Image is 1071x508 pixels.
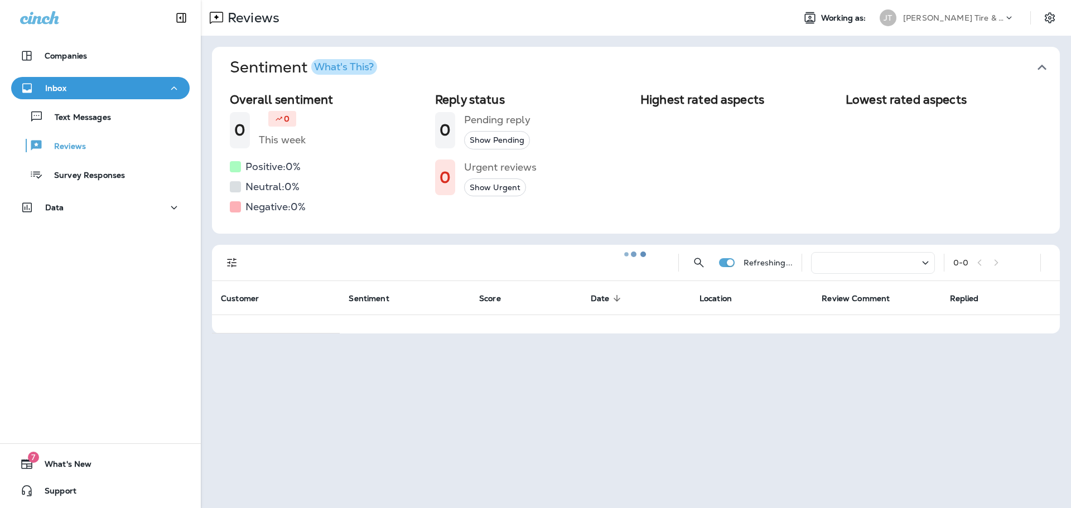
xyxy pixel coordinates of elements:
button: Support [11,480,190,502]
button: 7What's New [11,453,190,475]
button: Reviews [11,134,190,157]
p: Inbox [45,84,66,93]
p: Reviews [43,142,86,152]
p: Companies [45,51,87,60]
p: Data [45,203,64,212]
span: Support [33,486,76,500]
span: What's New [33,459,91,473]
p: Text Messages [44,113,111,123]
button: Data [11,196,190,219]
button: Survey Responses [11,163,190,186]
button: Inbox [11,77,190,99]
p: Survey Responses [43,171,125,181]
button: Text Messages [11,105,190,128]
span: 7 [28,452,39,463]
button: Companies [11,45,190,67]
button: Collapse Sidebar [166,7,197,29]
